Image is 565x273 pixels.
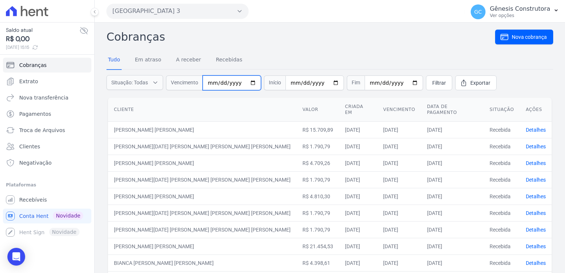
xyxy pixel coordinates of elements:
td: [PERSON_NAME][DATE] [PERSON_NAME] [PERSON_NAME] [PERSON_NAME] [108,221,297,238]
td: [DATE] [377,221,421,238]
td: [DATE] [339,138,377,155]
td: [DATE] [377,171,421,188]
a: Detalhes [526,243,546,249]
td: [DATE] [339,188,377,205]
a: Filtrar [426,75,452,90]
a: Pagamentos [3,107,91,121]
td: Recebida [484,171,520,188]
div: Plataformas [6,181,88,189]
th: Vencimento [377,98,421,122]
a: Detalhes [526,144,546,149]
a: Cobranças [3,58,91,73]
button: [GEOGRAPHIC_DATA] 3 [106,4,248,18]
p: Ver opções [490,13,550,18]
td: Recebida [484,255,520,271]
a: Detalhes [526,193,546,199]
td: Recebida [484,155,520,171]
td: [PERSON_NAME][DATE] [PERSON_NAME] [PERSON_NAME] [PERSON_NAME] [108,138,297,155]
td: [DATE] [339,155,377,171]
th: Situação [484,98,520,122]
span: Exportar [470,79,490,87]
span: Troca de Arquivos [19,127,65,134]
span: Saldo atual [6,26,79,34]
a: Negativação [3,155,91,170]
td: R$ 15.709,89 [297,121,339,138]
td: [DATE] [421,188,484,205]
td: [PERSON_NAME] [PERSON_NAME] [108,188,297,205]
td: R$ 1.790,79 [297,171,339,188]
span: Nova cobrança [512,33,547,41]
td: Recebida [484,121,520,138]
span: R$ 0,00 [6,34,79,44]
td: [DATE] [421,238,484,255]
td: [DATE] [339,255,377,271]
td: R$ 1.790,79 [297,221,339,238]
span: GC [474,9,482,14]
span: Fim [347,75,365,90]
span: Situação: Todas [111,79,148,86]
td: [DATE] [421,205,484,221]
td: R$ 4.810,30 [297,188,339,205]
td: R$ 1.790,79 [297,205,339,221]
td: [PERSON_NAME] [PERSON_NAME] [108,238,297,255]
a: Em atraso [133,51,163,70]
span: Vencimento [166,75,203,90]
td: [DATE] [421,171,484,188]
nav: Sidebar [6,58,88,240]
a: Conta Hent Novidade [3,209,91,223]
span: Clientes [19,143,40,150]
td: [DATE] [421,255,484,271]
button: Situação: Todas [106,75,163,90]
td: [DATE] [377,188,421,205]
td: [DATE] [339,205,377,221]
td: [DATE] [421,138,484,155]
a: Recebíveis [3,192,91,207]
a: Exportar [455,75,497,90]
a: Detalhes [526,160,546,166]
td: R$ 21.454,53 [297,238,339,255]
a: Extrato [3,74,91,89]
a: Detalhes [526,210,546,216]
td: [DATE] [377,255,421,271]
td: [DATE] [377,138,421,155]
span: Cobranças [19,61,47,69]
h2: Cobranças [106,28,495,45]
a: Nova cobrança [495,30,553,44]
p: Gênesis Construtora [490,5,550,13]
span: Negativação [19,159,52,166]
td: [PERSON_NAME] [PERSON_NAME] [108,155,297,171]
a: Detalhes [526,260,546,266]
td: R$ 4.398,61 [297,255,339,271]
td: Recebida [484,138,520,155]
a: A receber [175,51,203,70]
a: Clientes [3,139,91,154]
td: [PERSON_NAME][DATE] [PERSON_NAME] [PERSON_NAME] [PERSON_NAME] [108,171,297,188]
td: BIANCA [PERSON_NAME] [PERSON_NAME] [108,255,297,271]
div: Open Intercom Messenger [7,248,25,266]
span: Recebíveis [19,196,47,203]
td: Recebida [484,205,520,221]
td: [DATE] [377,121,421,138]
th: Valor [297,98,339,122]
span: Nova transferência [19,94,68,101]
span: Extrato [19,78,38,85]
a: Detalhes [526,177,546,183]
a: Recebidas [214,51,244,70]
td: [DATE] [377,205,421,221]
th: Criada em [339,98,377,122]
span: Conta Hent [19,212,48,220]
td: R$ 4.709,26 [297,155,339,171]
th: Ações [520,98,552,122]
td: R$ 1.790,79 [297,138,339,155]
td: Recebida [484,238,520,255]
th: Data de pagamento [421,98,484,122]
span: [DATE] 15:15 [6,44,79,51]
td: [DATE] [339,238,377,255]
td: [DATE] [421,221,484,238]
td: [DATE] [339,171,377,188]
td: [PERSON_NAME][DATE] [PERSON_NAME] [PERSON_NAME] [PERSON_NAME] [108,205,297,221]
span: Novidade [53,212,83,220]
td: Recebida [484,221,520,238]
td: [DATE] [421,121,484,138]
a: Troca de Arquivos [3,123,91,138]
